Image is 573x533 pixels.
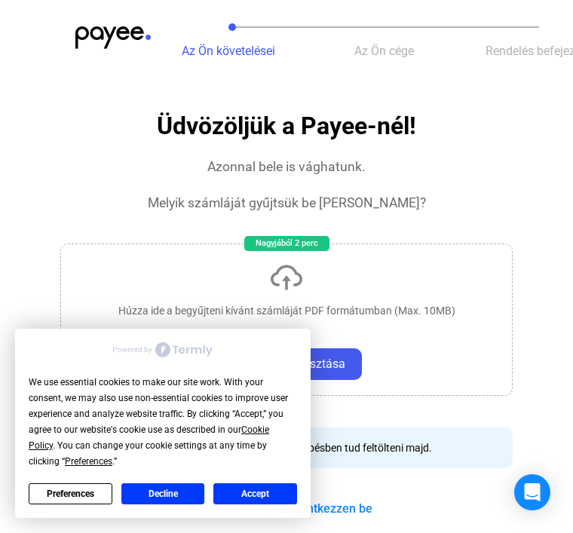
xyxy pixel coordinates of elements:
[268,259,305,296] img: upload-cloud
[29,424,269,451] span: Cookie Policy
[75,26,151,49] img: payee-logo
[283,501,372,516] a: Jelentkezzen be
[148,194,426,212] div: Melyik számláját gyűjtsük be [PERSON_NAME]?
[514,474,550,510] div: Open Intercom Messenger
[121,483,205,504] button: Decline
[207,158,366,176] div: Azonnal bele is vághatunk.
[113,342,213,357] img: Powered by Termly
[118,303,455,318] div: Húzza ide a begyűjteni kívánt számláját PDF formátumban (Max. 10MB)
[15,329,311,518] div: Cookie Consent Prompt
[244,236,329,251] div: Nagyjából 2 perc
[182,44,275,58] span: Az Ön követelései
[354,44,414,58] span: Az Ön cége
[275,326,298,341] div: vagy
[65,456,112,467] span: Preferences
[157,113,416,139] h1: Üdvözöljük a Payee-nél!
[29,375,297,470] div: We use essential cookies to make our site work. With your consent, we may also use non-essential ...
[213,483,297,504] button: Accept
[29,483,112,504] button: Preferences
